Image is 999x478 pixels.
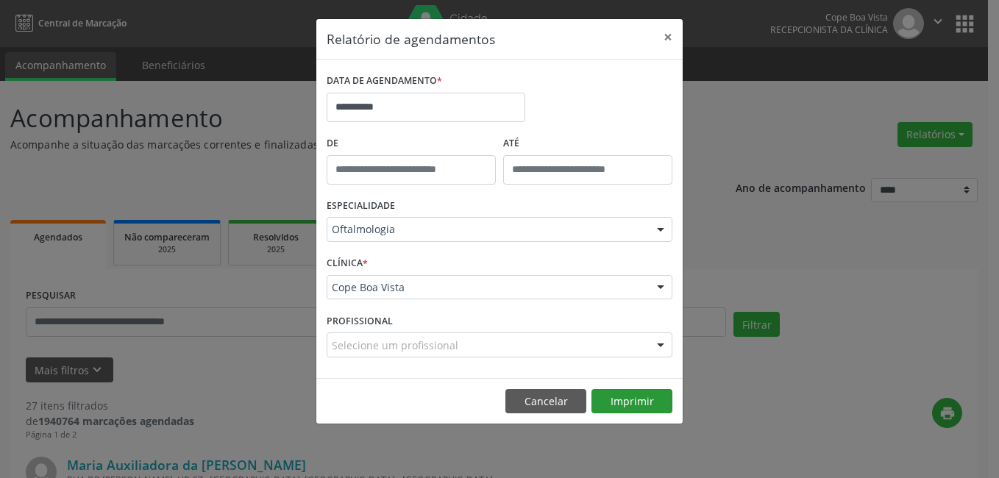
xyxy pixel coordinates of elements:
[332,280,642,295] span: Cope Boa Vista
[332,338,458,353] span: Selecione um profissional
[327,132,496,155] label: De
[653,19,683,55] button: Close
[327,310,393,332] label: PROFISSIONAL
[327,70,442,93] label: DATA DE AGENDAMENTO
[505,389,586,414] button: Cancelar
[503,132,672,155] label: ATÉ
[327,252,368,275] label: CLÍNICA
[327,195,395,218] label: ESPECIALIDADE
[327,29,495,49] h5: Relatório de agendamentos
[591,389,672,414] button: Imprimir
[332,222,642,237] span: Oftalmologia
